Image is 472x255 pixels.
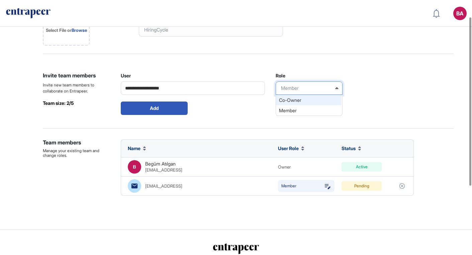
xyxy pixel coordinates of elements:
div: B [128,160,141,174]
div: Status [342,146,361,151]
a: entrapeer-logo [5,8,51,19]
div: [EMAIL_ADDRESS] [145,168,182,173]
b: Team size: 2/5 [43,100,74,106]
div: Drag & Drop Select File or [46,21,87,34]
div: Active [342,162,382,172]
button: BA [453,7,467,20]
label: Role [276,73,285,78]
button: Add [121,102,188,115]
div: Team members [43,139,110,146]
div: Begüm Atılgan [145,161,182,173]
div: Invite new team members to collaborate on Entrapeer. [43,82,110,94]
label: User [121,73,131,78]
div: Co-Owner [276,95,342,105]
div: User Role [278,146,304,151]
a: Browse [72,27,87,33]
div: Pending [342,181,382,191]
div: Member [276,105,342,116]
a: BBegüm Atılgan[EMAIL_ADDRESS] [128,160,182,174]
div: [EMAIL_ADDRESS] [145,184,182,189]
div: Owner [278,165,291,170]
div: Manage your existing team and change roles. [43,148,110,158]
div: Name [128,146,146,151]
div: Invite team members [43,71,110,79]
